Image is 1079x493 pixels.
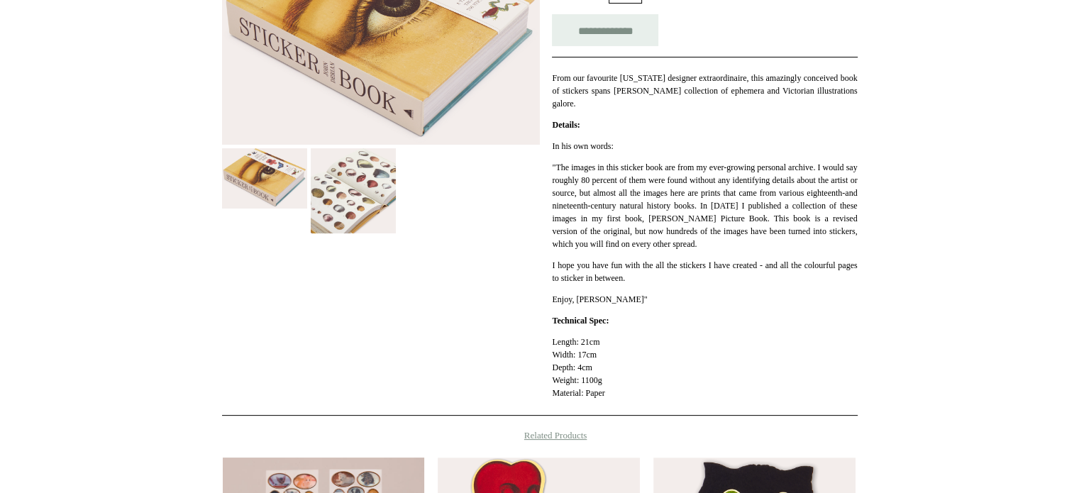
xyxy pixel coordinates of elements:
[552,259,857,284] p: I hope you have fun with the all the stickers I have created - and all the colourful pages to sti...
[222,148,307,209] img: John Derian Sticker Book
[552,120,580,130] strong: Details:
[311,148,396,233] img: John Derian Sticker Book
[552,140,857,153] p: In his own words:
[552,336,857,399] p: Length: 21cm Width: 17cm Depth: 4cm Weight: 1100g Material: Paper
[552,293,857,306] p: Enjoy, [PERSON_NAME]"
[552,316,609,326] strong: Technical Spec:
[185,430,895,441] h4: Related Products
[552,73,857,109] span: From our favourite [US_STATE] designer extraordinaire, this amazingly conceived book of stickers ...
[552,161,857,250] p: "The images in this sticker book are from my ever-growing personal archive. I would say roughly 8...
